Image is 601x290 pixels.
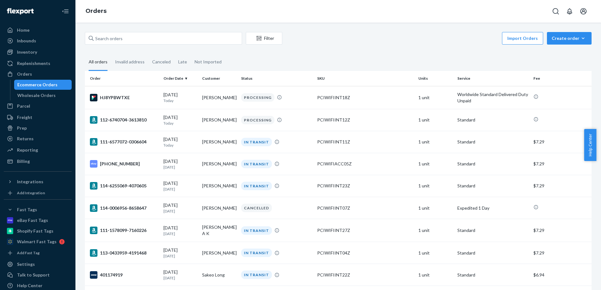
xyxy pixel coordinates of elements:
td: 1 unit [416,242,455,264]
div: Orders [17,71,32,77]
p: [DATE] [163,164,197,170]
th: Fee [531,71,592,86]
div: Freight [17,114,32,121]
input: Search orders [85,32,242,45]
th: Order Date [161,71,200,86]
button: Open Search Box [549,5,562,18]
div: All orders [89,54,108,71]
ol: breadcrumbs [80,2,112,20]
a: Ecommerce Orders [14,80,72,90]
th: SKU [315,71,416,86]
button: Create order [547,32,592,45]
p: [DATE] [163,186,197,192]
p: Standard [457,272,528,278]
div: Fast Tags [17,207,37,213]
td: [PERSON_NAME] [200,153,239,175]
div: HJ8YPBWTXE [90,94,158,101]
div: 113-0433959-4191468 [90,249,158,257]
p: Standard [457,139,528,145]
div: 401174919 [90,271,158,279]
a: Replenishments [4,58,72,68]
div: PCIWIFIINT04Z [317,250,413,256]
div: Late [178,54,187,70]
a: Walmart Fast Tags [4,237,72,247]
div: IN TRANSIT [241,182,272,190]
div: IN TRANSIT [241,226,272,235]
td: $7.29 [531,175,592,197]
div: eBay Fast Tags [17,217,48,223]
div: PCIWIFIINT07Z [317,205,413,211]
a: Settings [4,259,72,269]
button: Integrations [4,177,72,187]
div: PROCESSING [241,93,274,102]
td: [PERSON_NAME] [200,197,239,219]
p: Today [163,142,197,148]
div: Talk to Support [17,272,50,278]
div: PCIWIFIINT23Z [317,183,413,189]
div: Prep [17,125,27,131]
td: 1 unit [416,264,455,286]
p: Standard [457,227,528,234]
p: [DATE] [163,275,197,281]
div: Ecommerce Orders [17,82,58,88]
div: Canceled [152,54,171,70]
div: Add Fast Tag [17,250,40,255]
td: [PERSON_NAME] [200,131,239,153]
div: Wholesale Orders [17,92,56,99]
div: [DATE] [163,92,197,103]
p: Today [163,98,197,103]
td: 1 unit [416,153,455,175]
div: Integrations [17,179,43,185]
div: Returns [17,136,34,142]
div: Settings [17,261,35,267]
a: Billing [4,156,72,166]
div: [PHONE_NUMBER] [90,160,158,168]
td: 1 unit [416,131,455,153]
td: 1 unit [416,86,455,109]
td: 1 unit [416,109,455,131]
div: Parcel [17,103,30,109]
p: Today [163,121,197,126]
div: PROCESSING [241,116,274,124]
button: Import Orders [502,32,543,45]
a: Talk to Support [4,270,72,280]
td: [PERSON_NAME] [200,109,239,131]
button: Filter [246,32,282,45]
td: 1 unit [416,219,455,242]
div: [DATE] [163,158,197,170]
div: Filter [246,35,282,41]
div: [DATE] [163,247,197,259]
div: Billing [17,158,30,164]
a: Freight [4,112,72,122]
div: Customer [202,76,236,81]
th: Status [239,71,315,86]
div: Shopify Fast Tags [17,228,53,234]
div: Reporting [17,147,38,153]
div: [DATE] [163,225,197,236]
button: Open account menu [577,5,590,18]
div: [DATE] [163,136,197,148]
a: Reporting [4,145,72,155]
div: IN TRANSIT [241,138,272,146]
td: [PERSON_NAME] [200,86,239,109]
a: Wholesale Orders [14,90,72,100]
td: 1 unit [416,197,455,219]
a: eBay Fast Tags [4,215,72,225]
a: Returns [4,134,72,144]
td: $7.29 [531,131,592,153]
div: Not Imported [195,54,222,70]
p: [DATE] [163,231,197,236]
p: Expedited 1 Day [457,205,528,211]
div: 114-6255069-4070605 [90,182,158,190]
div: IN TRANSIT [241,249,272,257]
button: Close Navigation [59,5,72,18]
a: Prep [4,123,72,133]
div: Inventory [17,49,37,55]
div: Add Integration [17,190,45,196]
div: Help Center [17,282,42,289]
div: IN TRANSIT [241,271,272,279]
div: 111-6577072-0306604 [90,138,158,146]
button: Help Center [584,129,596,161]
th: Service [455,71,531,86]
